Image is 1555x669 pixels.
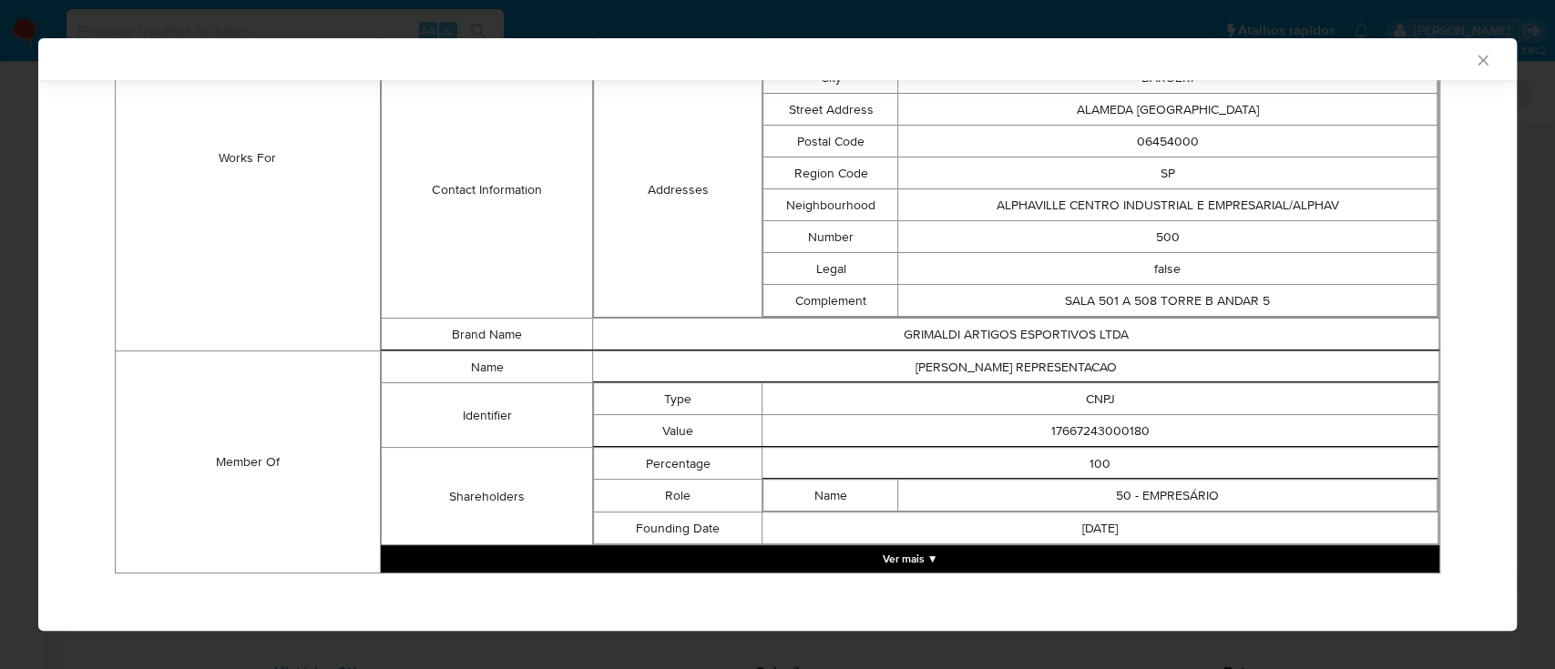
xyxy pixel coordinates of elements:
td: Type [594,383,762,415]
td: Addresses [594,62,762,318]
td: Legal [763,253,898,285]
td: Neighbourhood [763,189,898,221]
td: [PERSON_NAME] REPRESENTACAO [593,351,1439,383]
button: Fechar a janela [1474,51,1490,67]
td: CNPJ [762,383,1438,415]
td: GRIMALDI ARTIGOS ESPORTIVOS LTDA [593,319,1439,350]
td: Region Code [763,157,898,189]
td: 50 - EMPRESÁRIO [898,480,1437,512]
td: [DATE] [762,512,1438,544]
td: Complement [763,285,898,317]
td: 06454000 [898,126,1437,157]
td: ALAMEDA [GEOGRAPHIC_DATA] [898,94,1437,126]
td: Founding Date [594,512,762,544]
td: Role [594,480,762,512]
td: SALA 501 A 508 TORRE B ANDAR 5 [898,285,1437,317]
td: Street Address [763,94,898,126]
button: Expand array [381,545,1439,573]
td: Value [594,415,762,447]
td: 100 [762,448,1438,480]
div: closure-recommendation-modal [38,38,1517,631]
td: Brand Name [381,319,592,350]
td: Shareholders [381,448,592,545]
td: Name [381,351,592,383]
td: Name [763,480,898,512]
td: Number [763,221,898,253]
td: Percentage [594,448,762,480]
td: Contact Information [381,62,592,319]
td: Postal Code [763,126,898,157]
td: false [898,253,1437,285]
td: SP [898,157,1437,189]
td: Member Of [116,351,381,573]
td: ALPHAVILLE CENTRO INDUSTRIAL E EMPRESARIAL/ALPHAV [898,189,1437,221]
td: 500 [898,221,1437,253]
td: 17667243000180 [762,415,1438,447]
td: Identifier [381,383,592,448]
